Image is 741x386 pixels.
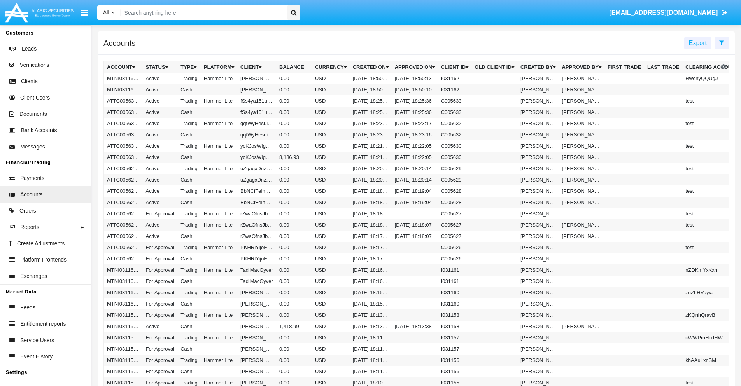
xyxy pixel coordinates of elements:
td: 0.00 [276,107,312,118]
td: [DATE] 18:18:00 [350,219,392,231]
td: Hammer Lite [201,140,237,152]
td: Cash [177,197,201,208]
td: C005633 [438,107,472,118]
td: Active [143,129,178,140]
td: [DATE] 18:20:14 [392,163,438,174]
td: Trading [177,208,201,219]
td: 0.00 [276,287,312,298]
td: [DATE] 18:23:16 [392,129,438,140]
td: 0.00 [276,276,312,287]
td: USD [312,219,350,231]
td: 0.00 [276,208,312,219]
td: [PERSON_NAME] [517,253,559,264]
td: [DATE] 18:50:07 [350,73,392,84]
td: [DATE] 18:17:59 [350,231,392,242]
td: 8,186.93 [276,152,312,163]
td: [PERSON_NAME] [559,84,604,95]
td: Active [143,84,178,95]
th: Currency [312,61,350,73]
h5: Accounts [103,40,135,46]
td: ATTC005627A2 [104,208,143,219]
td: 0.00 [276,197,312,208]
td: Hammer Lite [201,185,237,197]
span: Orders [19,207,36,215]
td: USD [312,152,350,163]
td: USD [312,242,350,253]
td: Hammer Lite [201,309,237,321]
td: [DATE] 18:21:57 [350,152,392,163]
td: [PERSON_NAME] [559,118,604,129]
td: BbNCfFeihPLSbIz [237,197,276,208]
td: [DATE] 18:16:31 [350,276,392,287]
td: [PERSON_NAME] [517,309,559,321]
td: rZwaOfnsJbQXjcF [237,231,276,242]
td: Hammer Lite [201,163,237,174]
td: USD [312,174,350,185]
td: ATTC005627A1 [104,219,143,231]
td: [DATE] 18:20:03 [350,163,392,174]
td: Trading [177,95,201,107]
td: USD [312,163,350,174]
td: ATTC005633AC1 [104,107,143,118]
td: rZwaOfnsJbQXjcF [237,219,276,231]
td: Active [143,174,178,185]
td: [PERSON_NAME] [517,140,559,152]
td: [DATE] 18:18:45 [350,185,392,197]
td: fSs4ya151uuE.WW [237,107,276,118]
td: Hammer Lite [201,73,237,84]
td: Hammer Lite [201,287,237,298]
td: 0.00 [276,163,312,174]
td: [DATE] 18:23:17 [392,118,438,129]
td: For Approval [143,253,178,264]
td: Hammer Lite [201,242,237,253]
td: I031162 [438,84,472,95]
td: Cash [177,276,201,287]
td: USD [312,264,350,276]
span: Event History [20,353,53,361]
td: USD [312,208,350,219]
td: Cash [177,107,201,118]
td: [PERSON_NAME] [517,242,559,253]
td: 0.00 [276,242,312,253]
td: Trading [177,185,201,197]
td: USD [312,298,350,309]
td: qqtWyHesuiHGyxO [237,129,276,140]
td: MTNI031162A1 [104,73,143,84]
img: Logo image [4,1,75,24]
td: [PERSON_NAME] [237,287,276,298]
td: USD [312,95,350,107]
td: [PERSON_NAME] [517,174,559,185]
span: Verifications [20,61,49,69]
td: USD [312,287,350,298]
td: ATTC005628A1 [104,185,143,197]
td: Trading [177,309,201,321]
td: C005630 [438,152,472,163]
td: ATTC005630A1 [104,140,143,152]
td: [DATE] 18:23:11 [350,118,392,129]
td: C005632 [438,118,472,129]
td: ycKJosWIgMXXHwT [237,140,276,152]
td: Active [143,118,178,129]
td: C005632 [438,129,472,140]
td: 0.00 [276,129,312,140]
button: Export [684,37,711,49]
td: For Approval [143,276,178,287]
td: Cash [177,152,201,163]
td: MTNI031162AC1 [104,84,143,95]
td: [DATE] 18:20:14 [392,174,438,185]
td: 0.00 [276,118,312,129]
td: ATTC005630AC1 [104,152,143,163]
td: Active [143,95,178,107]
td: [DATE] 18:25:36 [392,107,438,118]
td: [PERSON_NAME] [237,84,276,95]
th: Approved By [559,61,604,73]
td: [PERSON_NAME] [517,73,559,84]
td: [PERSON_NAME] [517,163,559,174]
td: For Approval [143,242,178,253]
td: Cash [177,129,201,140]
th: Type [177,61,201,73]
td: USD [312,84,350,95]
td: 0.00 [276,298,312,309]
td: [DATE] 18:20:00 [350,174,392,185]
td: 0.00 [276,95,312,107]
